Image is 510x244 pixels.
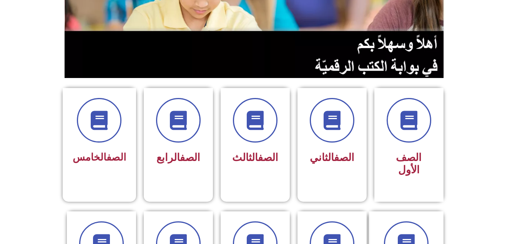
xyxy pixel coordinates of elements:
[73,151,126,163] span: الخامس
[258,151,278,164] a: الصف
[334,151,354,164] a: الصف
[180,151,200,164] a: الصف
[156,151,200,164] span: الرابع
[396,151,422,176] span: الصف الأول
[106,151,126,163] a: الصف
[310,151,354,164] span: الثاني
[232,151,278,164] span: الثالث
